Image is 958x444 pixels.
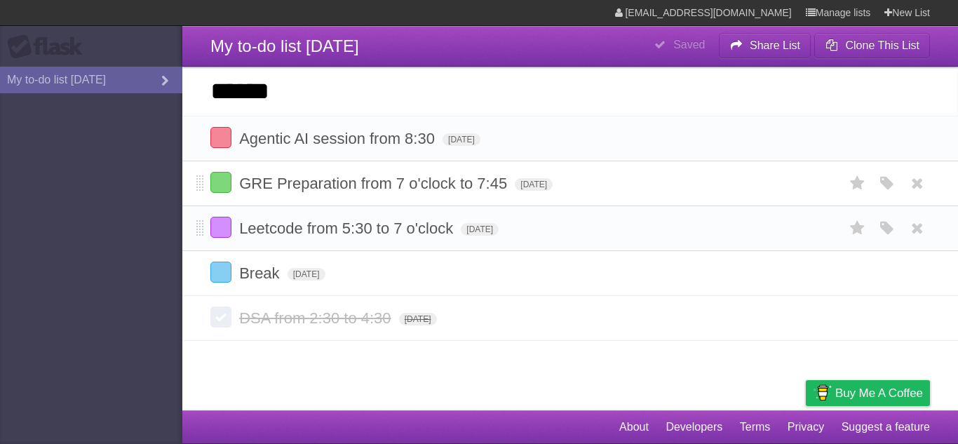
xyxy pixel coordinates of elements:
b: Saved [673,39,705,51]
span: GRE Preparation from 7 o'clock to 7:45 [239,175,511,192]
img: Buy me a coffee [813,381,832,405]
span: [DATE] [461,223,499,236]
label: Star task [844,172,871,195]
div: Flask [7,34,91,60]
b: Share List [750,39,800,51]
button: Clone This List [814,33,930,58]
a: Privacy [788,414,824,440]
span: Buy me a coffee [835,381,923,405]
span: [DATE] [399,313,437,325]
label: Done [210,217,231,238]
label: Done [210,262,231,283]
b: Clone This List [845,39,919,51]
span: Break [239,264,283,282]
label: Done [210,172,231,193]
a: Developers [666,414,722,440]
span: Leetcode from 5:30 to 7 o'clock [239,220,457,237]
span: My to-do list [DATE] [210,36,359,55]
a: Buy me a coffee [806,380,930,406]
label: Done [210,307,231,328]
span: [DATE] [443,133,480,146]
span: Agentic AI session from 8:30 [239,130,438,147]
span: [DATE] [515,178,553,191]
span: [DATE] [288,268,325,281]
a: Suggest a feature [842,414,930,440]
a: About [619,414,649,440]
button: Share List [719,33,811,58]
label: Star task [844,217,871,240]
label: Done [210,127,231,148]
a: Terms [740,414,771,440]
span: DSA from 2:30 to 4:30 [239,309,394,327]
